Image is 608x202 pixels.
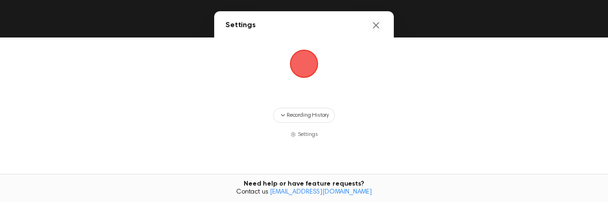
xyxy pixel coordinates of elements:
a: [EMAIL_ADDRESS][DOMAIN_NAME] [270,189,372,195]
button: Recording History [273,108,335,123]
span: Contact us [6,188,602,197]
button: Settings [290,130,318,139]
span: Recording History [287,111,329,120]
img: Beep Logo [290,50,318,78]
h2: Settings [225,20,256,31]
span: Settings [298,130,318,139]
button: Close settings [369,19,383,32]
